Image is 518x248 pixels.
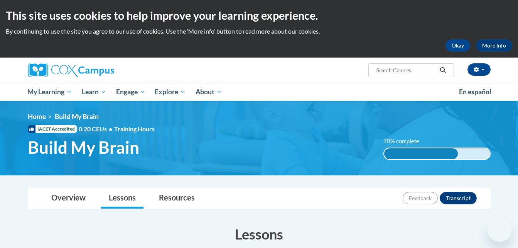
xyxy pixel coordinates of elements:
img: Cox Campus [28,63,114,77]
button: Account Settings [467,63,491,76]
span: En español [459,88,491,96]
button: Search [437,66,449,75]
a: Lessons [101,188,143,209]
div: Main menu [16,83,502,101]
a: About [191,83,227,101]
a: Home [28,112,46,121]
span: Explore [155,87,186,97]
input: Search Courses [375,66,437,75]
div: 70% complete [384,148,458,159]
a: Explore [150,83,191,101]
p: By continuing to use the site you agree to our use of cookies. Use the ‘More info’ button to read... [6,27,512,36]
a: More Info [476,39,512,52]
span: Learn [82,87,106,97]
span: About [196,87,222,97]
span: IACET Accredited [28,125,77,133]
a: Learn [77,83,111,101]
span: Training Hours [114,125,155,132]
span: Build My Brain [55,112,99,121]
button: Feedback [403,192,438,204]
a: My Learning [23,83,77,101]
span: • [109,125,112,132]
a: En español [454,84,496,100]
iframe: Button to launch messaging window [487,217,512,242]
button: Transcript [440,192,477,204]
label: 70% complete [383,137,428,146]
button: Okay [445,39,470,52]
span: Build My Brain [28,137,139,158]
a: Engage [111,83,150,101]
a: Resources [151,188,202,209]
a: Overview [44,188,93,209]
a: Cox Campus [28,63,174,77]
h3: Lessons [28,224,491,244]
span: My Learning [27,87,72,97]
h2: This site uses cookies to help improve your learning experience. [6,8,512,23]
span: Engage [116,87,145,97]
span: 0.20 CEUs [79,125,114,133]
